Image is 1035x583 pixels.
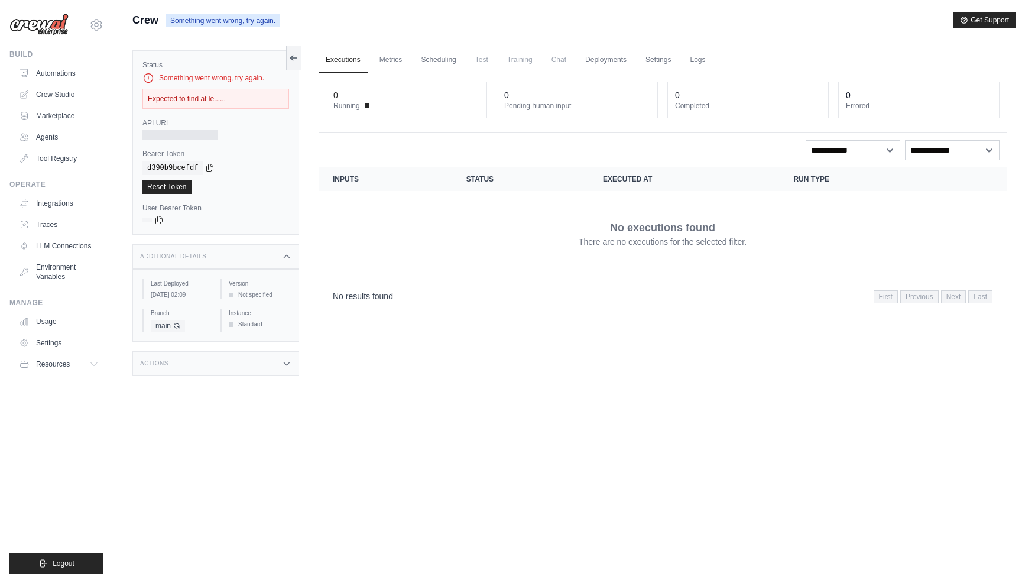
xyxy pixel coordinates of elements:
label: Bearer Token [142,149,289,158]
button: Get Support [953,12,1016,28]
a: Usage [14,312,103,331]
span: Running [333,101,360,111]
div: Standard [229,320,289,329]
a: Integrations [14,194,103,213]
a: LLM Connections [14,237,103,255]
dt: Completed [675,101,821,111]
span: Next [941,290,966,303]
a: Agents [14,128,103,147]
span: Test [468,48,495,72]
img: Logo [9,14,69,36]
a: Settings [14,333,103,352]
div: Not specified [229,290,289,299]
code: d390b9bcefdf [142,161,203,175]
a: Executions [319,48,368,73]
label: User Bearer Token [142,203,289,213]
button: Resources [14,355,103,374]
label: API URL [142,118,289,128]
span: Chat is not available until the deployment is complete [544,48,573,72]
time: August 26, 2025 at 02:09 BST [151,291,186,298]
span: Training is not available until the deployment is complete [500,48,540,72]
div: Something went wrong, try again. [142,72,289,84]
a: Deployments [578,48,634,73]
div: Manage [9,298,103,307]
div: 0 [846,89,851,101]
dt: Errored [846,101,992,111]
p: No executions found [610,219,715,236]
div: Operate [9,180,103,189]
span: Last [968,290,992,303]
div: 0 [333,89,338,101]
span: Logout [53,559,74,568]
label: Version [229,279,289,288]
a: Marketplace [14,106,103,125]
a: Settings [638,48,678,73]
label: Branch [151,309,211,318]
span: Previous [900,290,939,303]
span: First [874,290,898,303]
th: Inputs [319,167,452,191]
a: Scheduling [414,48,463,73]
span: main [151,320,185,332]
p: No results found [333,290,393,302]
a: Crew Studio [14,85,103,104]
label: Status [142,60,289,70]
dt: Pending human input [504,101,650,111]
th: Status [452,167,589,191]
p: There are no executions for the selected filter. [579,236,747,248]
label: Instance [229,309,289,318]
label: Last Deployed [151,279,211,288]
nav: Pagination [319,281,1007,311]
h3: Additional Details [140,253,206,260]
h3: Actions [140,360,168,367]
div: 0 [675,89,680,101]
span: Resources [36,359,70,369]
a: Environment Variables [14,258,103,286]
iframe: Chat Widget [976,526,1035,583]
span: Crew [132,12,158,28]
span: Something went wrong, try again. [166,14,280,27]
div: Expected to find at le...... [142,89,289,109]
a: Traces [14,215,103,234]
th: Executed at [589,167,779,191]
a: Tool Registry [14,149,103,168]
div: Build [9,50,103,59]
nav: Pagination [874,290,992,303]
a: Reset Token [142,180,192,194]
section: Crew executions table [319,167,1007,311]
a: Logs [683,48,712,73]
div: 0 [504,89,509,101]
th: Run Type [779,167,937,191]
a: Automations [14,64,103,83]
a: Metrics [372,48,410,73]
button: Logout [9,553,103,574]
